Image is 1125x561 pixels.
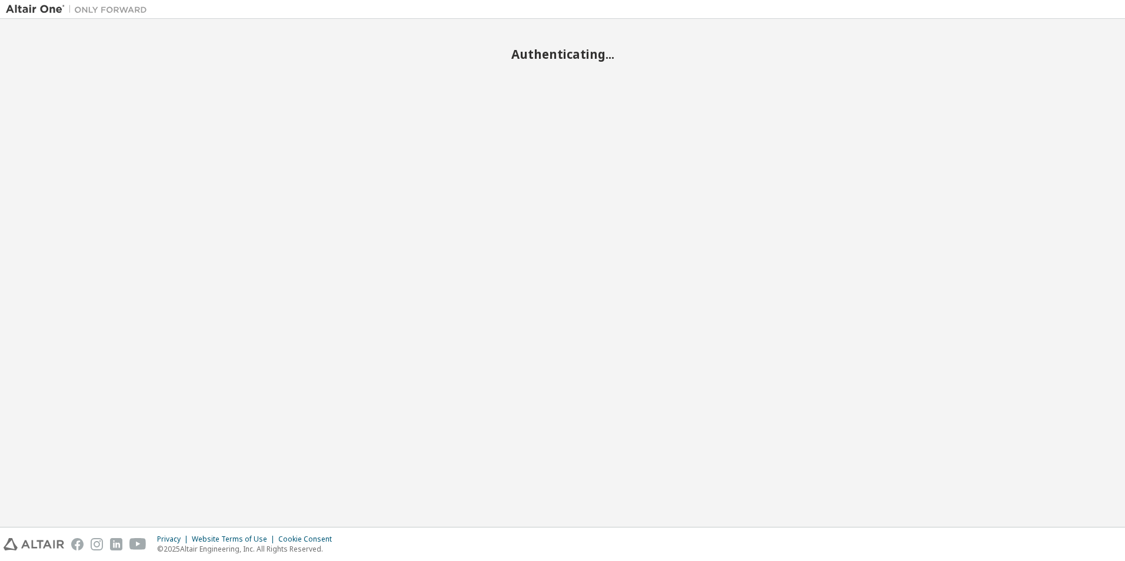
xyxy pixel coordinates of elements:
[129,538,147,550] img: youtube.svg
[6,46,1119,62] h2: Authenticating...
[278,535,339,544] div: Cookie Consent
[91,538,103,550] img: instagram.svg
[110,538,122,550] img: linkedin.svg
[157,535,192,544] div: Privacy
[192,535,278,544] div: Website Terms of Use
[6,4,153,15] img: Altair One
[71,538,84,550] img: facebook.svg
[4,538,64,550] img: altair_logo.svg
[157,544,339,554] p: © 2025 Altair Engineering, Inc. All Rights Reserved.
